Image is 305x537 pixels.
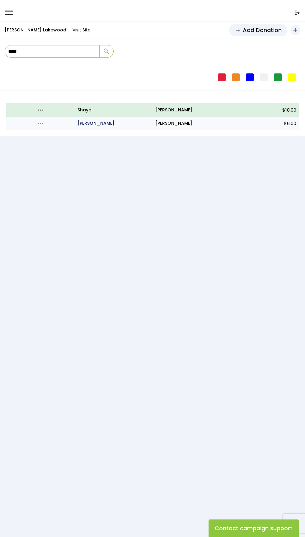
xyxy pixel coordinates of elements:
a: Visit Site [69,24,94,36]
button: add [290,25,300,35]
button: search [99,45,113,57]
p: $10.00 [233,106,296,114]
a: Shaya [77,106,150,114]
a: [PERSON_NAME] [155,106,228,114]
a: [PERSON_NAME] [77,119,150,127]
i: more_horiz [9,120,72,127]
a: [PERSON_NAME] [155,119,228,127]
i: add [292,27,298,33]
i: more_horiz [9,107,72,113]
p: $6.00 [233,119,296,128]
p: [PERSON_NAME] Lakewood [5,26,66,34]
span: search [103,48,110,55]
button: Contact campaign support [209,519,299,537]
a: addAdd Donation [229,24,287,36]
span: Add Donation [243,26,282,34]
span: add [235,27,242,34]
